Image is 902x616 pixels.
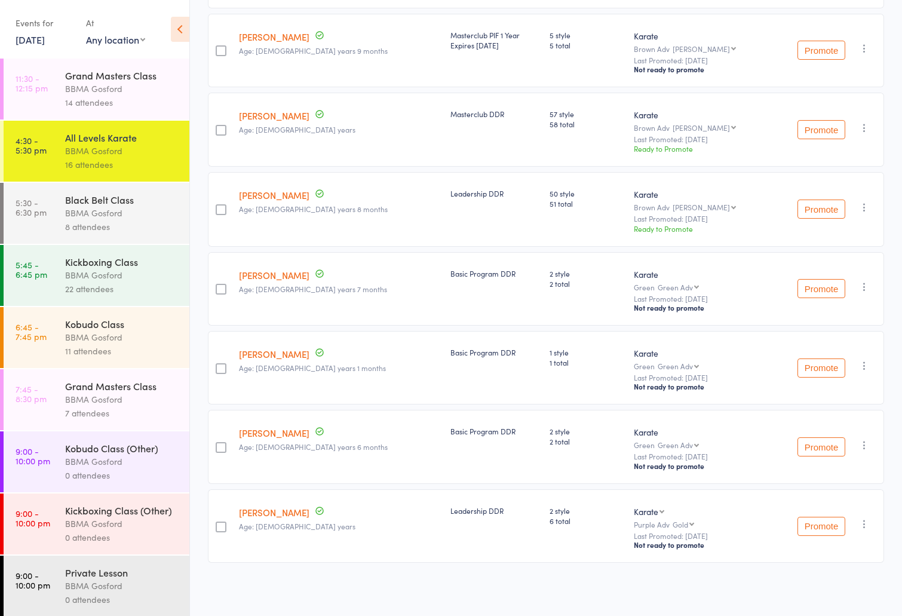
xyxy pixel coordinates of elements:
div: Masterclub PIF 1 Year [450,30,540,50]
div: Private Lesson [65,566,179,579]
a: [PERSON_NAME] [239,189,309,201]
div: Black Belt Class [65,193,179,206]
div: Brown Adv [634,45,765,53]
div: 7 attendees [65,406,179,420]
div: Masterclub DDR [450,109,540,119]
div: 0 attendees [65,531,179,544]
div: 14 attendees [65,96,179,109]
div: Grand Masters Class [65,379,179,393]
div: 8 attendees [65,220,179,234]
div: Green [634,362,765,370]
div: Karate [634,426,765,438]
div: Not ready to promote [634,540,765,550]
span: 51 total [550,198,624,209]
button: Promote [797,437,845,456]
div: BBMA Gosford [65,330,179,344]
div: Karate [634,268,765,280]
div: Ready to Promote [634,143,765,154]
div: 22 attendees [65,282,179,296]
div: BBMA Gosford [65,455,179,468]
div: Karate [634,30,765,42]
a: [PERSON_NAME] [239,30,309,43]
div: Not ready to promote [634,382,765,391]
span: 2 style [550,268,624,278]
time: 5:30 - 6:30 pm [16,198,47,217]
span: 5 total [550,40,624,50]
a: 5:30 -6:30 pmBlack Belt ClassBBMA Gosford8 attendees [4,183,189,244]
span: Age: [DEMOGRAPHIC_DATA] years [239,521,355,531]
div: Leadership DDR [450,188,540,198]
div: 0 attendees [65,468,179,482]
time: 11:30 - 12:15 pm [16,73,48,93]
span: 1 style [550,347,624,357]
a: 5:45 -6:45 pmKickboxing ClassBBMA Gosford22 attendees [4,245,189,306]
div: At [86,13,145,33]
span: 2 style [550,426,624,436]
div: [PERSON_NAME] [673,124,730,131]
button: Promote [797,279,845,298]
small: Last Promoted: [DATE] [634,532,765,540]
div: 16 attendees [65,158,179,171]
span: 2 style [550,505,624,516]
div: Brown Adv [634,124,765,131]
span: Age: [DEMOGRAPHIC_DATA] years 7 months [239,284,387,294]
div: Karate [634,188,765,200]
a: 9:00 -10:00 pmKobudo Class (Other)BBMA Gosford0 attendees [4,431,189,492]
a: 4:30 -5:30 pmAll Levels KarateBBMA Gosford16 attendees [4,121,189,182]
span: 6 total [550,516,624,526]
div: Any location [86,33,145,46]
div: Basic Program DDR [450,347,540,357]
small: Last Promoted: [DATE] [634,295,765,303]
div: Green Adv [658,362,693,370]
button: Promote [797,358,845,378]
span: Age: [DEMOGRAPHIC_DATA] years [239,124,355,134]
a: [PERSON_NAME] [239,269,309,281]
a: [DATE] [16,33,45,46]
div: Green [634,441,765,449]
div: BBMA Gosford [65,579,179,593]
div: Purple Adv [634,520,765,528]
time: 9:00 - 10:00 pm [16,508,50,528]
div: [PERSON_NAME] [673,203,730,211]
div: Not ready to promote [634,303,765,312]
a: 9:00 -10:00 pmKickboxing Class (Other)BBMA Gosford0 attendees [4,494,189,554]
span: 5 style [550,30,624,40]
span: 2 total [550,436,624,446]
div: Leadership DDR [450,505,540,516]
a: 7:45 -8:30 pmGrand Masters ClassBBMA Gosford7 attendees [4,369,189,430]
div: Karate [634,347,765,359]
button: Promote [797,41,845,60]
a: 6:45 -7:45 pmKobudo ClassBBMA Gosford11 attendees [4,307,189,368]
div: Basic Program DDR [450,268,540,278]
div: BBMA Gosford [65,393,179,406]
small: Last Promoted: [DATE] [634,135,765,143]
div: Gold [673,520,688,528]
time: 5:45 - 6:45 pm [16,260,47,279]
span: 1 total [550,357,624,367]
time: 4:30 - 5:30 pm [16,136,47,155]
div: Basic Program DDR [450,426,540,436]
div: Ready to Promote [634,223,765,234]
div: [PERSON_NAME] [673,45,730,53]
small: Last Promoted: [DATE] [634,373,765,382]
div: BBMA Gosford [65,206,179,220]
div: BBMA Gosford [65,517,179,531]
a: [PERSON_NAME] [239,427,309,439]
div: Not ready to promote [634,461,765,471]
a: [PERSON_NAME] [239,506,309,519]
button: Promote [797,200,845,219]
button: Promote [797,517,845,536]
div: Grand Masters Class [65,69,179,82]
time: 6:45 - 7:45 pm [16,322,47,341]
div: BBMA Gosford [65,144,179,158]
button: Promote [797,120,845,139]
div: 0 attendees [65,593,179,606]
div: Kickboxing Class [65,255,179,268]
div: BBMA Gosford [65,268,179,282]
div: Kobudo Class (Other) [65,442,179,455]
time: 7:45 - 8:30 pm [16,384,47,403]
div: Green Adv [658,283,693,291]
small: Last Promoted: [DATE] [634,56,765,65]
a: [PERSON_NAME] [239,109,309,122]
span: 2 total [550,278,624,289]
